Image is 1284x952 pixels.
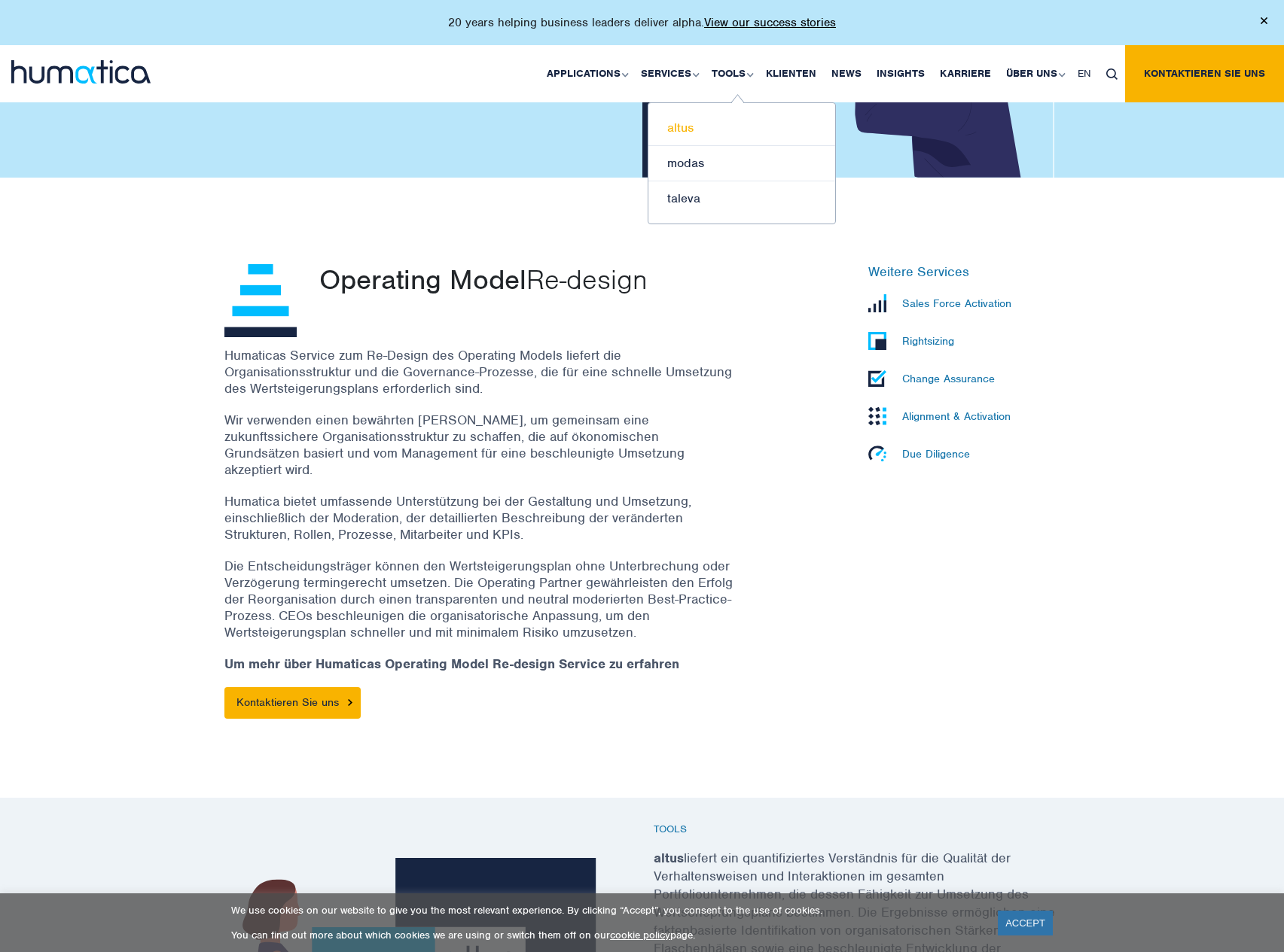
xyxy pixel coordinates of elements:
[868,370,886,387] img: Change Assurance
[868,294,886,312] img: Sales Force Activation
[758,45,824,102] a: Klienten
[224,687,361,719] a: Kontaktieren Sie uns
[231,929,979,941] p: You can find out more about which cookies we are using or switch them off on our page.
[319,264,773,294] p: Re-design
[648,111,835,146] a: altus
[648,181,835,216] a: taleva
[224,493,737,543] p: Humatica bietet umfassende Unterstützung bei der Gestaltung und Umsetzung, einschließlich der Mod...
[902,447,970,461] p: Due Diligence
[868,446,886,462] img: Due Diligence
[224,558,737,640] p: Die Entscheidungsträger können den Wertsteigerungsplan ohne Unterbrechung oder Verzögerung termin...
[902,334,954,348] p: Rightsizing
[224,264,297,337] img: <span>Operating Model</span> Re-design
[704,15,836,30] a: View our success stories
[902,372,995,385] p: Change Assurance
[224,347,737,397] p: Humaticas Service zum Re-Design des Operating Models liefert die Organisationsstruktur und die Go...
[932,45,999,102] a: Karriere
[539,45,633,102] a: Applications
[648,146,835,181] a: modas
[224,412,737,478] p: Wir verwenden einen bewährten [PERSON_NAME], um gemeinsam eine zukunftssichere Organisationsstruk...
[824,45,869,102] a: News
[348,699,352,706] img: arrowicon
[1078,67,1091,80] span: EN
[998,911,1053,935] a: ACCEPT
[869,45,932,102] a: Insights
[231,904,979,917] p: We use cookies on our website to give you the most relevant experience. By clicking “Accept”, you...
[902,409,1011,423] p: Alignment & Activation
[1106,68,1118,80] img: search_icon
[448,15,836,30] p: 20 years helping business leaders deliver alpha.
[224,655,679,672] strong: Um mehr über Humaticas Operating Model Re-design Service zu erfahren
[902,297,1011,310] p: Sales Force Activation
[1125,45,1284,102] a: Kontaktieren Sie uns
[610,929,670,941] a: cookie policy
[654,850,684,866] strong: altus
[868,406,886,425] img: Alignment & Activation
[999,45,1070,102] a: Über uns
[1070,45,1099,102] a: EN
[868,264,1060,281] h6: Weitere Services
[868,332,886,350] img: Rightsizing
[654,823,1060,836] h6: Tools
[633,45,704,102] a: Services
[319,262,526,297] span: Operating Model
[704,45,758,102] a: Tools
[11,60,151,84] img: logo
